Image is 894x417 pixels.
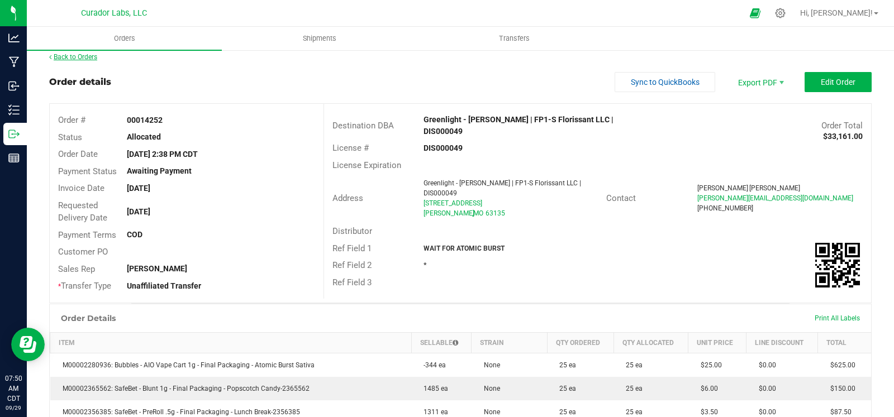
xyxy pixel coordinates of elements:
[127,150,198,159] strong: [DATE] 2:38 PM CDT
[631,78,700,87] span: Sync to QuickBooks
[620,385,643,392] span: 25 ea
[614,332,688,353] th: Qty Allocated
[800,8,873,17] span: Hi, [PERSON_NAME]!
[288,33,351,44] span: Shipments
[726,72,793,92] li: Export PDF
[81,8,147,18] span: Curador Labs, LLC
[57,385,310,392] span: M00002365562: SafeBet - Blunt 1g - Final Packaging - Popscotch Candy-2365562
[424,245,505,252] strong: WAIT FOR ATOMIC BURST
[486,209,505,217] span: 63135
[50,332,412,353] th: Item
[825,385,855,392] span: $150.00
[8,80,20,92] inline-svg: Inbound
[58,149,98,159] span: Order Date
[695,408,718,416] span: $3.50
[695,361,722,369] span: $25.00
[418,408,448,416] span: 1311 ea
[753,385,776,392] span: $0.00
[417,27,612,50] a: Transfers
[478,361,500,369] span: None
[58,166,117,176] span: Payment Status
[411,332,471,353] th: Sellable
[8,128,20,140] inline-svg: Outbound
[821,78,855,87] span: Edit Order
[8,104,20,116] inline-svg: Inventory
[424,199,482,207] span: [STREET_ADDRESS]
[424,115,614,136] strong: Greenlight - [PERSON_NAME] | FP1-S Florissant LLC | DIS000049
[825,361,855,369] span: $625.00
[606,193,636,203] span: Contact
[58,281,111,291] span: Transfer Type
[688,332,746,353] th: Unit Price
[332,226,372,236] span: Distributor
[332,160,401,170] span: License Expiration
[127,264,187,273] strong: [PERSON_NAME]
[620,361,643,369] span: 25 ea
[478,385,500,392] span: None
[99,33,150,44] span: Orders
[8,56,20,68] inline-svg: Manufacturing
[695,385,718,392] span: $6.00
[823,132,863,141] strong: $33,161.00
[8,152,20,164] inline-svg: Reports
[127,230,142,239] strong: COD
[58,247,108,257] span: Customer PO
[746,332,818,353] th: Line Discount
[332,243,372,253] span: Ref Field 1
[697,204,753,212] span: [PHONE_NUMBER]
[332,121,394,131] span: Destination DBA
[554,408,576,416] span: 25 ea
[815,243,860,287] qrcode: 00014252
[554,385,576,392] span: 25 ea
[61,314,116,323] h1: Order Details
[332,260,372,270] span: Ref Field 2
[58,183,104,193] span: Invoice Date
[424,143,463,152] strong: DIS000049
[58,115,85,125] span: Order #
[753,361,776,369] span: $0.00
[127,207,150,216] strong: [DATE]
[57,408,300,416] span: M00002356385: SafeBet - PreRoll .5g - Final Packaging - Lunch Break-2356385
[825,408,852,416] span: $87.50
[49,75,111,89] div: Order details
[58,230,116,240] span: Payment Terms
[615,72,715,92] button: Sync to QuickBooks
[773,8,787,18] div: Manage settings
[127,281,201,290] strong: Unaffiliated Transfer
[749,184,800,192] span: [PERSON_NAME]
[222,27,417,50] a: Shipments
[620,408,643,416] span: 25 ea
[697,194,853,202] span: [PERSON_NAME][EMAIL_ADDRESS][DOMAIN_NAME]
[743,2,768,24] span: Open Ecommerce Menu
[424,179,581,197] span: Greenlight - [PERSON_NAME] | FP1-S Florissant LLC | DIS000049
[815,243,860,287] img: Scan me!
[472,332,547,353] th: Strain
[818,332,871,353] th: Total
[332,193,363,203] span: Address
[484,33,545,44] span: Transfers
[815,314,860,322] span: Print All Labels
[58,200,107,223] span: Requested Delivery Date
[58,132,82,142] span: Status
[547,332,614,353] th: Qty Ordered
[473,209,483,217] span: MO
[5,404,22,412] p: 09/29
[554,361,576,369] span: 25 ea
[332,143,369,153] span: License #
[821,121,863,131] span: Order Total
[57,361,315,369] span: M00002280936: Bubbles - AIO Vape Cart 1g - Final Packaging - Atomic Burst Sativa
[11,328,45,361] iframe: Resource center
[5,373,22,404] p: 07:50 AM CDT
[8,32,20,44] inline-svg: Analytics
[697,184,748,192] span: [PERSON_NAME]
[127,132,161,141] strong: Allocated
[27,27,222,50] a: Orders
[478,408,500,416] span: None
[753,408,776,416] span: $0.00
[49,53,97,61] a: Back to Orders
[58,264,95,274] span: Sales Rep
[805,72,872,92] button: Edit Order
[127,184,150,193] strong: [DATE]
[127,166,192,175] strong: Awaiting Payment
